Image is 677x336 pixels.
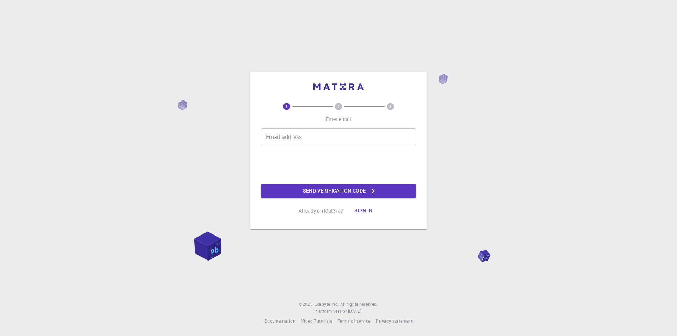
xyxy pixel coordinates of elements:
[299,207,343,214] p: Already on Mat3ra?
[314,301,339,308] a: Exabyte Inc.
[299,301,314,308] span: © 2025
[340,301,378,308] span: All rights reserved.
[376,318,413,325] a: Privacy statement
[261,184,416,198] button: Send verification code
[348,308,363,314] span: [DATE] .
[264,318,295,324] span: Documentation
[349,204,378,218] button: Sign in
[326,116,352,123] p: Enter email
[264,318,295,325] a: Documentation
[314,301,339,307] span: Exabyte Inc.
[338,318,370,325] a: Terms of service
[285,151,392,178] iframe: reCAPTCHA
[301,318,332,325] a: Video Tutorials
[348,308,363,315] a: [DATE].
[301,318,332,324] span: Video Tutorials
[338,318,370,324] span: Terms of service
[286,104,288,109] text: 1
[314,308,348,315] span: Platform version
[389,104,391,109] text: 3
[376,318,413,324] span: Privacy statement
[337,104,340,109] text: 2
